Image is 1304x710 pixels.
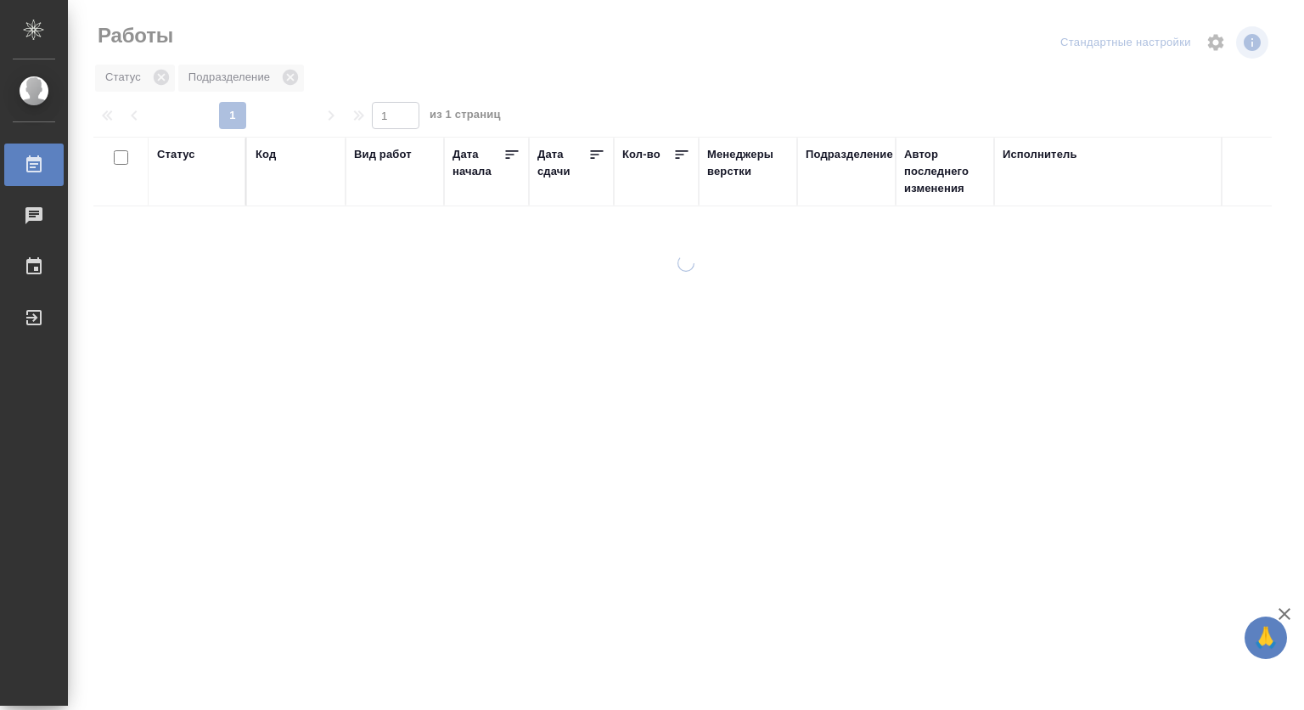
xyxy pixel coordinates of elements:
div: Кол-во [622,146,660,163]
span: 🙏 [1251,620,1280,656]
div: Автор последнего изменения [904,146,986,197]
div: Вид работ [354,146,412,163]
div: Дата начала [452,146,503,180]
div: Дата сдачи [537,146,588,180]
div: Менеджеры верстки [707,146,789,180]
div: Исполнитель [1003,146,1077,163]
div: Подразделение [806,146,893,163]
div: Код [256,146,276,163]
div: Статус [157,146,195,163]
button: 🙏 [1245,617,1287,659]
